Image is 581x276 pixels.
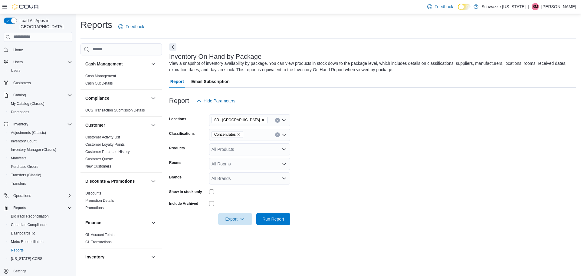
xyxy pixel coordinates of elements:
[8,180,72,187] span: Transfers
[204,98,235,104] span: Hide Parameters
[222,213,248,225] span: Export
[13,205,26,210] span: Reports
[6,179,74,188] button: Transfers
[481,3,526,10] p: Schwazze [US_STATE]
[8,247,26,254] a: Reports
[282,176,287,181] button: Open list of options
[6,154,74,162] button: Manifests
[532,3,539,10] div: Sarah McDole
[6,254,74,263] button: [US_STATE] CCRS
[85,108,145,112] a: OCS Transaction Submission Details
[11,268,29,275] a: Settings
[80,72,162,89] div: Cash Management
[85,206,104,210] a: Promotions
[11,248,24,253] span: Reports
[1,204,74,212] button: Reports
[8,67,23,74] a: Users
[169,175,182,180] label: Brands
[170,75,184,88] span: Report
[85,142,125,147] a: Customer Loyalty Points
[85,240,112,244] a: GL Transactions
[80,19,112,31] h1: Reports
[1,45,74,54] button: Home
[8,100,47,107] a: My Catalog (Classic)
[85,157,113,161] span: Customer Queue
[8,155,72,162] span: Manifests
[85,220,101,226] h3: Finance
[11,79,72,87] span: Customers
[85,198,114,203] a: Promotion Details
[6,162,74,171] button: Purchase Orders
[282,147,287,152] button: Open list of options
[435,4,453,10] span: Feedback
[85,135,120,139] a: Customer Activity List
[6,246,74,254] button: Reports
[1,78,74,87] button: Customers
[169,160,182,165] label: Rooms
[85,240,112,244] span: GL Transactions
[6,221,74,229] button: Canadian Compliance
[11,192,72,199] span: Operations
[8,108,72,116] span: Promotions
[8,238,46,245] a: Metrc Reconciliation
[8,129,72,136] span: Adjustments (Classic)
[150,121,157,129] button: Customer
[169,201,198,206] label: Include Archived
[85,233,114,237] a: GL Account Totals
[150,219,157,226] button: Finance
[6,66,74,75] button: Users
[169,117,186,121] label: Locations
[150,95,157,102] button: Compliance
[11,164,38,169] span: Purchase Orders
[1,267,74,275] button: Settings
[12,4,39,10] img: Cova
[6,128,74,137] button: Adjustments (Classic)
[17,18,72,30] span: Load All Apps in [GEOGRAPHIC_DATA]
[8,238,72,245] span: Metrc Reconciliation
[150,60,157,68] button: Cash Management
[169,97,189,105] h3: Report
[11,101,44,106] span: My Catalog (Classic)
[11,46,25,54] a: Home
[169,131,195,136] label: Classifications
[1,58,74,66] button: Users
[8,221,49,228] a: Canadian Compliance
[1,91,74,99] button: Catalog
[8,255,72,262] span: Washington CCRS
[11,204,72,211] span: Reports
[8,108,32,116] a: Promotions
[11,91,72,99] span: Catalog
[6,229,74,238] a: Dashboards
[11,68,20,73] span: Users
[214,131,236,138] span: Concentrates
[541,3,576,10] p: [PERSON_NAME]
[13,93,26,98] span: Catalog
[11,79,33,87] a: Customers
[11,58,25,66] button: Users
[8,255,45,262] a: [US_STATE] CCRS
[85,74,116,78] a: Cash Management
[11,147,56,152] span: Inventory Manager (Classic)
[11,256,42,261] span: [US_STATE] CCRS
[8,129,48,136] a: Adjustments (Classic)
[214,117,260,123] span: SB - [GEOGRAPHIC_DATA]
[13,81,31,85] span: Customers
[261,118,265,122] button: Remove SB - Aurora from selection in this group
[8,138,39,145] a: Inventory Count
[282,118,287,123] button: Open list of options
[8,171,44,179] a: Transfers (Classic)
[11,130,46,135] span: Adjustments (Classic)
[11,181,26,186] span: Transfers
[85,178,149,184] button: Discounts & Promotions
[8,247,72,254] span: Reports
[6,212,74,221] button: BioTrack Reconciliation
[126,24,144,30] span: Feedback
[85,61,149,67] button: Cash Management
[11,231,35,236] span: Dashboards
[11,156,26,161] span: Manifests
[85,95,109,101] h3: Compliance
[1,120,74,128] button: Inventory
